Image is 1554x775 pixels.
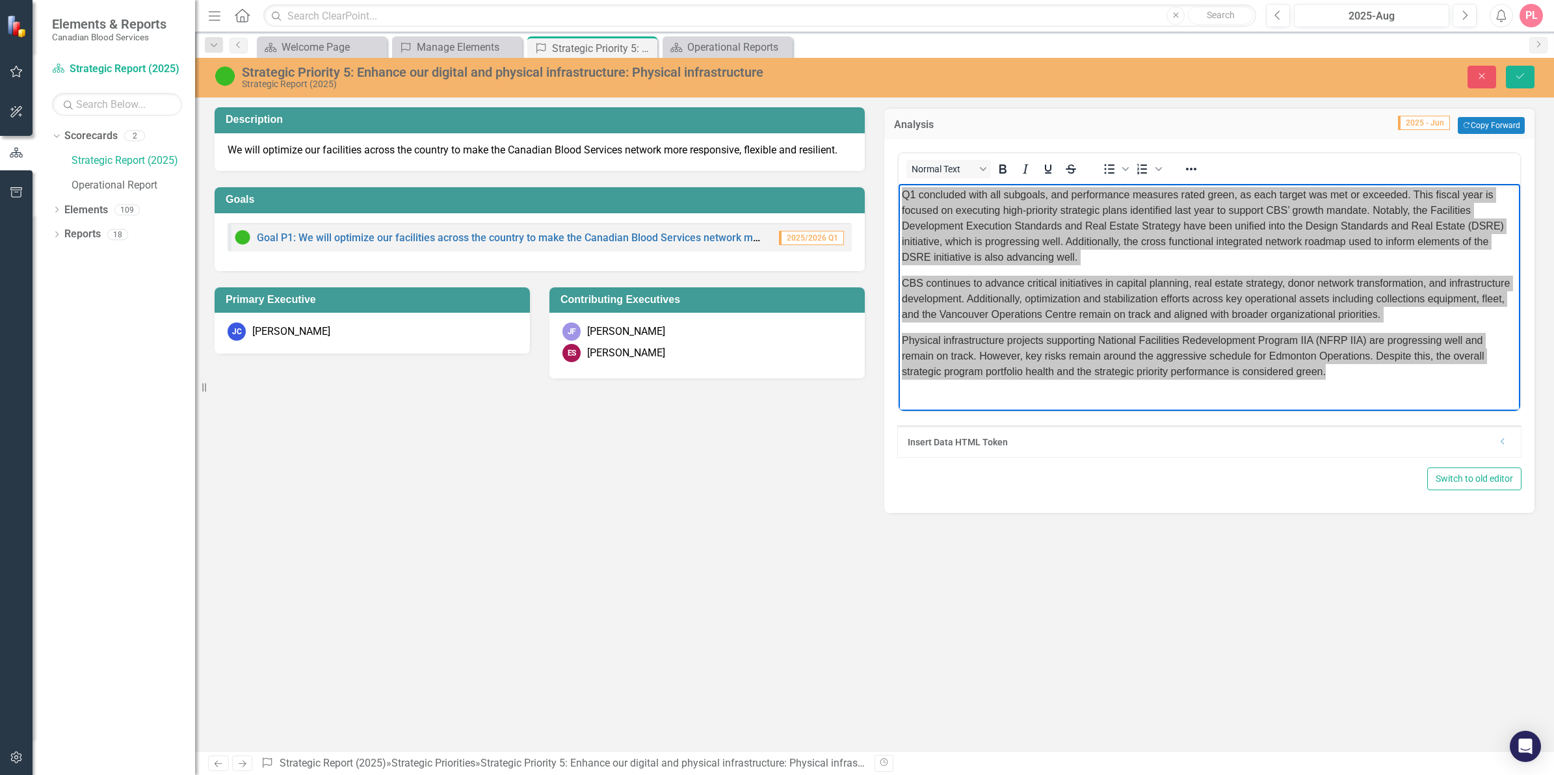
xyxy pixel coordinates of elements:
span: 2025/2026 Q1 [779,231,844,245]
div: Numbered list [1131,160,1164,178]
div: Welcome Page [282,39,384,55]
div: 2025-Aug [1298,8,1445,24]
input: Search Below... [52,93,182,116]
button: Underline [1037,160,1059,178]
button: Strikethrough [1060,160,1082,178]
a: Strategic Report (2025) [52,62,182,77]
input: Search ClearPoint... [263,5,1256,27]
div: [PERSON_NAME] [587,324,665,339]
div: JC [228,322,246,341]
img: ClearPoint Strategy [6,14,31,38]
a: Manage Elements [395,39,519,55]
a: Goal P1: We will optimize our facilities across the country to make the Canadian Blood Services n... [257,231,925,244]
div: [PERSON_NAME] [252,324,330,339]
span: 2025 - Jun [1398,116,1450,130]
a: Strategic Report (2025) [72,153,195,168]
span: Elements & Reports [52,16,166,32]
div: Manage Elements [417,39,519,55]
div: Open Intercom Messenger [1510,731,1541,762]
button: Switch to old editor [1427,467,1521,490]
a: Scorecards [64,129,118,144]
div: Strategic Report (2025) [242,79,962,89]
a: Strategic Priorities [391,757,475,769]
div: [PERSON_NAME] [587,346,665,361]
small: Canadian Blood Services [52,32,166,42]
a: Operational Reports [666,39,789,55]
div: ES [562,344,581,362]
button: Copy Forward [1458,117,1525,134]
h3: Primary Executive [226,294,523,306]
div: 18 [107,229,128,240]
a: Welcome Page [260,39,384,55]
button: Bold [992,160,1014,178]
span: Search [1207,10,1235,20]
img: On Target [235,230,250,245]
button: Block Normal Text [906,160,991,178]
iframe: Rich Text Area [899,184,1520,411]
button: Search [1188,7,1253,25]
button: Reveal or hide additional toolbar items [1180,160,1202,178]
h3: Contributing Executives [560,294,858,306]
div: Strategic Priority 5: Enhance our digital and physical infrastructure: Physical infrastructure [481,757,893,769]
div: » » [261,756,865,771]
div: Strategic Priority 5: Enhance our digital and physical infrastructure: Physical infrastructure [242,65,962,79]
h3: Description [226,114,858,125]
a: Reports [64,227,101,242]
div: Bullet list [1098,160,1131,178]
span: Normal Text [912,164,975,174]
h3: Goals [226,194,858,205]
div: JF [562,322,581,341]
div: Insert Data HTML Token [908,436,1492,449]
div: 2 [124,131,145,142]
a: Strategic Report (2025) [280,757,386,769]
button: Italic [1014,160,1036,178]
button: 2025-Aug [1294,4,1449,27]
div: Operational Reports [687,39,789,55]
p: We will optimize our facilities across the country to make the Canadian Blood Services network mo... [228,143,852,158]
div: Strategic Priority 5: Enhance our digital and physical infrastructure: Physical infrastructure [552,40,654,57]
div: 109 [114,204,140,215]
a: Elements [64,203,108,218]
h3: Analysis [894,119,1044,131]
button: PL [1520,4,1543,27]
img: On Target [215,66,235,86]
a: Operational Report [72,178,195,193]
